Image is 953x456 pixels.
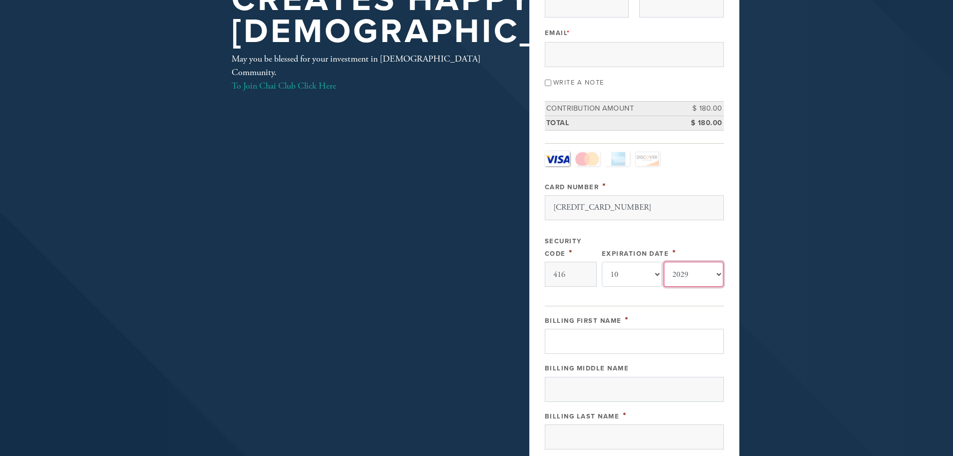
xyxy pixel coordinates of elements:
span: This field is required. [567,29,570,37]
label: Email [545,29,570,38]
a: To Join Chai Club Click Here [232,80,336,92]
a: Amex [605,151,630,166]
a: MasterCard [575,151,600,166]
a: Visa [545,151,570,166]
td: Total [545,116,679,130]
span: This field is required. [602,181,606,192]
span: This field is required. [672,247,676,258]
label: Billing First Name [545,317,622,325]
label: Security Code [545,237,582,258]
label: Write a note [553,79,604,87]
a: Discover [635,151,660,166]
label: Billing Middle Name [545,364,629,372]
span: This field is required. [623,410,627,421]
label: Billing Last Name [545,412,620,420]
select: Expiration Date year [664,262,724,287]
td: Contribution Amount [545,102,679,116]
td: $ 180.00 [679,116,724,130]
select: Expiration Date month [602,262,662,287]
div: May you be blessed for your investment in [DEMOGRAPHIC_DATA] Community. [232,52,497,93]
span: This field is required. [625,314,629,325]
td: $ 180.00 [679,102,724,116]
span: This field is required. [569,247,573,258]
label: Card Number [545,183,599,191]
label: Expiration Date [602,250,669,258]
